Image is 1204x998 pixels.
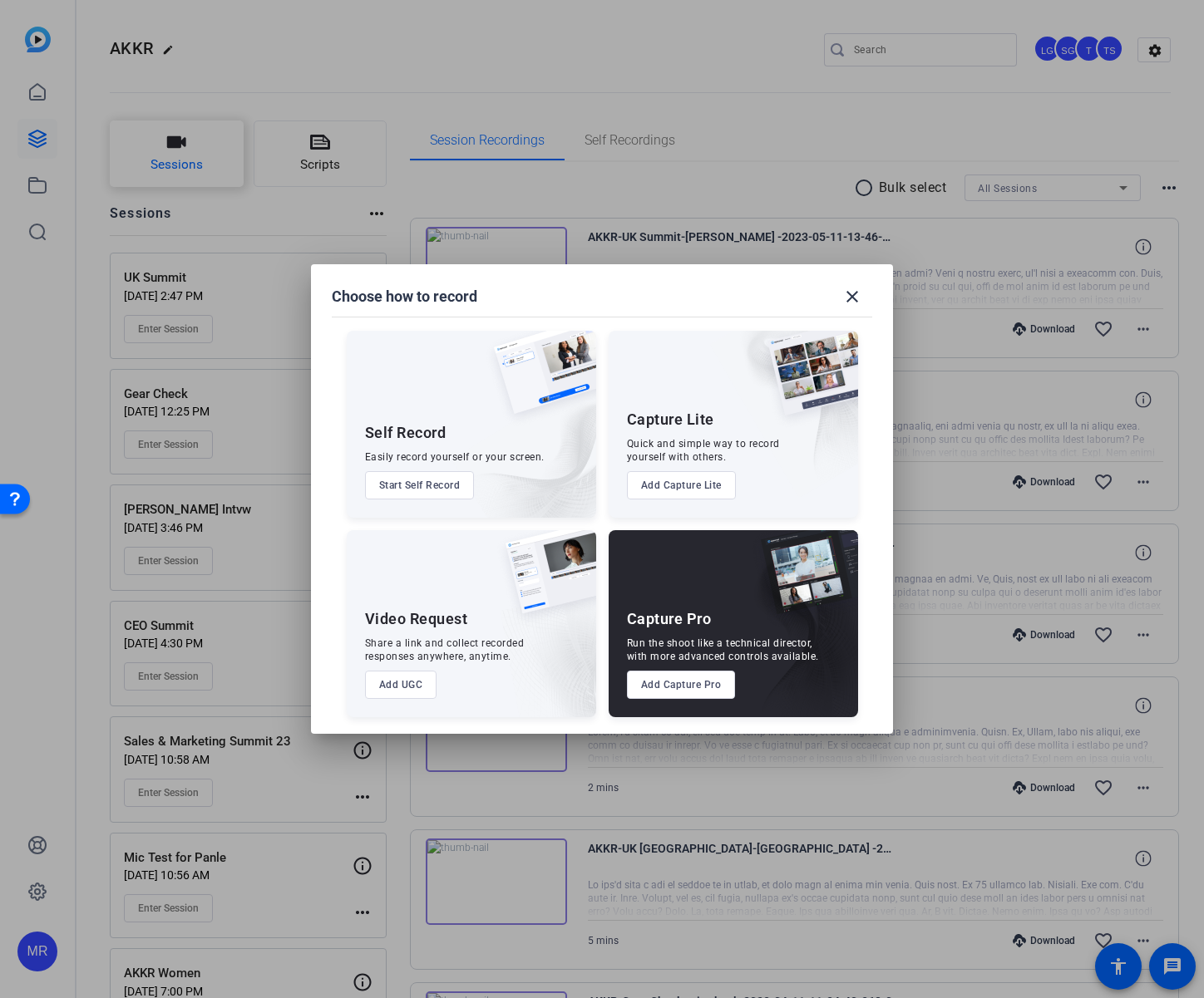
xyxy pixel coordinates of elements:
[709,331,858,497] img: embarkstudio-capture-lite.png
[493,530,596,631] img: ugc-content.png
[627,609,712,629] div: Capture Pro
[627,437,780,464] div: Quick and simple way to record yourself with others.
[451,366,596,518] img: embarkstudio-self-record.png
[500,582,596,717] img: embarkstudio-ugc-content.png
[627,671,736,699] button: Add Capture Pro
[332,287,477,307] h1: Choose how to record
[842,287,862,307] mat-icon: close
[365,450,545,464] div: Easily record yourself or your screen.
[627,471,736,499] button: Add Capture Lite
[365,671,437,699] button: Add UGC
[735,551,858,717] img: embarkstudio-capture-pro.png
[365,637,525,663] div: Share a link and collect recorded responses anywhere, anytime.
[627,410,714,430] div: Capture Lite
[365,609,468,629] div: Video Request
[627,637,819,663] div: Run the shoot like a technical director, with more advanced controls available.
[365,471,475,499] button: Start Self Record
[755,331,858,432] img: capture-lite.png
[481,331,596,430] img: self-record.png
[748,530,858,632] img: capture-pro.png
[365,423,447,443] div: Self Record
